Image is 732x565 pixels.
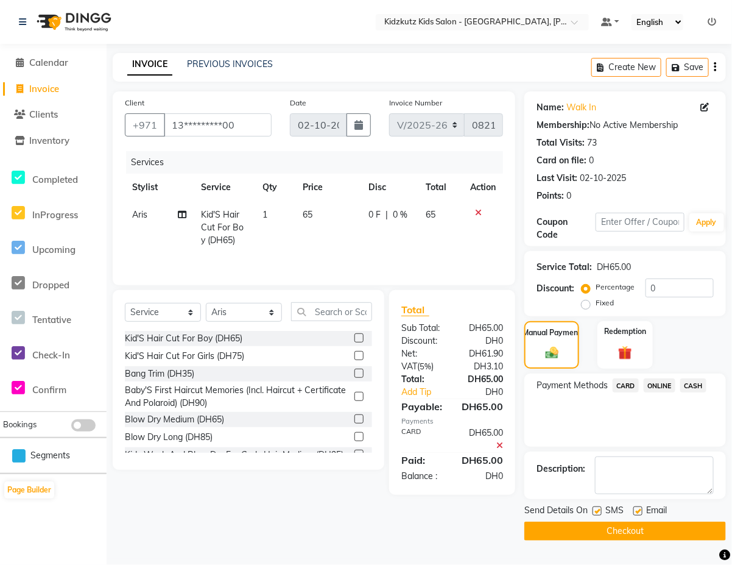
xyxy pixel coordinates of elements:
th: Qty [255,174,295,201]
div: Coupon Code [537,216,596,241]
span: Aris [132,209,147,220]
span: Email [646,504,667,519]
span: Calendar [29,57,68,68]
div: Membership: [537,119,589,132]
button: Checkout [524,522,726,541]
div: Baby'S First Haircut Memories (Incl. Haircut + Certificate And Polaroid) (DH90) [125,384,350,410]
span: | [385,208,388,221]
th: Total [418,174,463,201]
a: Inventory [3,134,104,148]
div: Discount: [537,282,574,295]
div: 0 [589,154,594,167]
a: Add Tip [392,386,462,399]
div: DH61.90 [452,347,513,360]
div: Bang Trim (DH35) [125,368,194,380]
label: Invoice Number [389,98,442,108]
span: Confirm [32,384,66,396]
span: Segments [30,449,70,462]
input: Search by Name/Mobile/Email/Code [164,113,272,137]
span: 65 [303,209,312,220]
div: DH0 [452,470,513,483]
img: _gift.svg [614,344,637,362]
div: DH65.00 [452,373,513,386]
input: Search or Scan [291,302,372,321]
div: DH3.10 [452,360,513,373]
span: Tentative [32,314,71,325]
th: Stylist [125,174,194,201]
span: ONLINE [644,378,675,393]
div: Total: [392,373,452,386]
span: 0 % [393,208,407,221]
div: DH0 [462,386,512,399]
span: Payment Methods [537,379,608,392]
div: Payable: [392,399,452,414]
label: Date [290,98,306,108]
div: CARD [392,427,452,452]
span: InProgress [32,209,78,221]
th: Service [194,174,255,201]
label: Fixed [596,297,614,308]
span: Total [401,304,429,316]
span: Dropped [32,279,69,291]
button: Page Builder [4,481,54,499]
div: DH65.00 [452,453,513,467]
div: Kid'S Hair Cut For Girls (DH75) [125,350,244,363]
div: DH0 [452,335,513,347]
div: Payments [401,416,503,427]
span: Invoice [29,83,59,94]
div: Service Total: [537,261,592,274]
div: Blow Dry Medium (DH65) [125,413,224,426]
div: Total Visits: [537,137,585,149]
span: Check-In [32,349,70,361]
div: Kid'S Hair Cut For Boy (DH65) [125,332,242,345]
div: 0 [566,190,571,202]
a: Calendar [3,56,104,70]
span: Send Details On [524,504,588,519]
span: 0 F [368,208,381,221]
span: CARD [613,378,639,393]
div: Discount: [392,335,452,347]
div: Description: [537,463,585,475]
div: Balance : [392,470,452,483]
div: Blow Dry Long (DH85) [125,431,213,444]
div: No Active Membership [537,119,714,132]
label: Manual Payment [523,327,581,338]
div: 02-10-2025 [580,172,626,185]
div: DH65.00 [452,427,513,452]
span: VAT [401,361,417,372]
span: SMS [605,504,624,519]
div: Last Visit: [537,172,577,185]
th: Action [463,174,503,201]
a: PREVIOUS INVOICES [187,59,273,69]
span: CASH [680,378,706,393]
div: DH65.00 [452,399,513,414]
div: DH65.00 [597,261,631,274]
th: Disc [361,174,418,201]
div: Name: [537,101,564,114]
a: Walk In [566,101,596,114]
span: Kid'S Hair Cut For Boy (DH65) [202,209,244,246]
img: _cash.svg [541,346,563,361]
button: Apply [689,213,724,232]
span: 5% [420,361,431,371]
th: Price [295,174,361,201]
div: Sub Total: [392,322,452,335]
a: INVOICE [127,54,172,76]
div: Kids Wash And Blow Dry For Curly Hair Medium (DH95) [125,449,343,461]
span: Bookings [3,419,37,429]
div: Points: [537,190,564,202]
a: Clients [3,108,104,122]
label: Redemption [604,326,646,337]
a: Invoice [3,82,104,96]
button: +971 [125,113,165,137]
div: Card on file: [537,154,586,167]
button: Create New [591,58,661,77]
button: Save [666,58,709,77]
span: Completed [32,174,78,185]
span: Inventory [29,135,69,146]
label: Percentage [596,282,635,293]
label: Client [125,98,144,108]
div: Services [126,151,512,174]
img: logo [31,5,114,39]
div: ( ) [392,360,452,373]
